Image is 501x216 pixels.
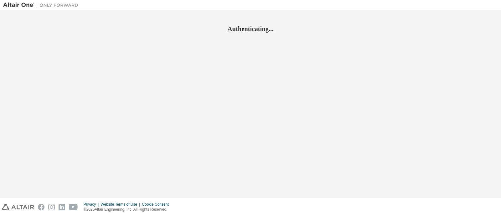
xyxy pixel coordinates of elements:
[101,202,142,207] div: Website Terms of Use
[48,204,55,210] img: instagram.svg
[84,207,173,212] p: © 2025 Altair Engineering, Inc. All Rights Reserved.
[142,202,172,207] div: Cookie Consent
[3,2,81,8] img: Altair One
[84,202,101,207] div: Privacy
[3,25,498,33] h2: Authenticating...
[69,204,78,210] img: youtube.svg
[2,204,34,210] img: altair_logo.svg
[38,204,44,210] img: facebook.svg
[59,204,65,210] img: linkedin.svg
